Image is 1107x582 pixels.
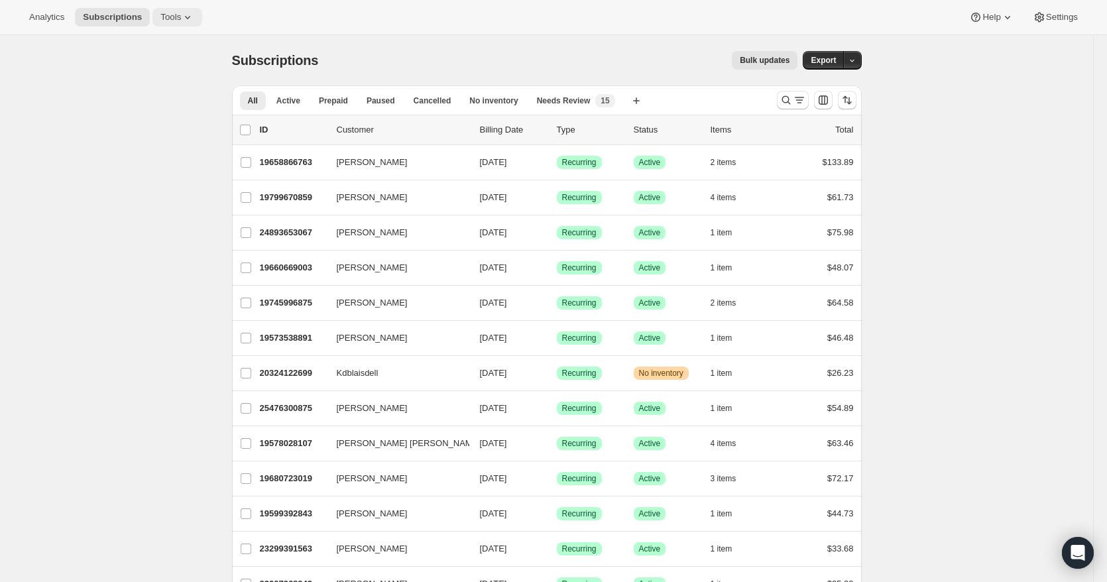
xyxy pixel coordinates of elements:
button: Sort the results [838,91,856,109]
span: Active [639,333,661,343]
span: 3 items [711,473,736,484]
span: Active [639,544,661,554]
button: 1 item [711,364,747,382]
span: [DATE] [480,192,507,202]
span: Recurring [562,262,597,273]
span: Needs Review [537,95,591,106]
span: Active [639,403,661,414]
span: Active [639,192,661,203]
span: [PERSON_NAME] [337,507,408,520]
button: Tools [152,8,202,27]
span: Active [276,95,300,106]
p: 19660669003 [260,261,326,274]
span: [DATE] [480,157,507,167]
span: Active [639,473,661,484]
button: 1 item [711,399,747,418]
button: Bulk updates [732,51,797,70]
span: [DATE] [480,262,507,272]
p: ID [260,123,326,137]
span: $72.17 [827,473,854,483]
button: [PERSON_NAME] [329,503,461,524]
p: 20324122699 [260,367,326,380]
span: Kdblaisdell [337,367,379,380]
button: Analytics [21,8,72,27]
div: 19599392843[PERSON_NAME][DATE]SuccessRecurringSuccessActive1 item$44.73 [260,504,854,523]
span: Active [639,262,661,273]
div: 19660669003[PERSON_NAME][DATE]SuccessRecurringSuccessActive1 item$48.07 [260,259,854,277]
span: Help [982,12,1000,23]
span: [PERSON_NAME] [337,261,408,274]
span: Active [639,438,661,449]
span: 15 [601,95,609,106]
button: Kdblaisdell [329,363,461,384]
span: [PERSON_NAME] [337,156,408,169]
p: 19680723019 [260,472,326,485]
button: [PERSON_NAME] [329,222,461,243]
button: 1 item [711,329,747,347]
button: 2 items [711,153,751,172]
div: Items [711,123,777,137]
span: [DATE] [480,403,507,413]
span: [DATE] [480,508,507,518]
span: [DATE] [480,544,507,553]
div: 19573538891[PERSON_NAME][DATE]SuccessRecurringSuccessActive1 item$46.48 [260,329,854,347]
p: Customer [337,123,469,137]
p: 19658866763 [260,156,326,169]
div: 25476300875[PERSON_NAME][DATE]SuccessRecurringSuccessActive1 item$54.89 [260,399,854,418]
span: Subscriptions [83,12,142,23]
span: Recurring [562,298,597,308]
span: [PERSON_NAME] [337,226,408,239]
span: $46.48 [827,333,854,343]
div: Open Intercom Messenger [1062,537,1094,569]
p: 19573538891 [260,331,326,345]
span: $64.58 [827,298,854,308]
span: $54.89 [827,403,854,413]
p: 19578028107 [260,437,326,450]
span: Active [639,508,661,519]
span: 1 item [711,508,732,519]
div: 20324122699Kdblaisdell[DATE]SuccessRecurringWarningNo inventory1 item$26.23 [260,364,854,382]
button: [PERSON_NAME] [329,468,461,489]
span: 4 items [711,438,736,449]
button: Search and filter results [777,91,809,109]
span: Active [639,227,661,238]
span: $26.23 [827,368,854,378]
span: [PERSON_NAME] [337,402,408,415]
span: Recurring [562,473,597,484]
span: [PERSON_NAME] [337,191,408,204]
span: Recurring [562,368,597,378]
span: Recurring [562,508,597,519]
p: 23299391563 [260,542,326,555]
p: Status [634,123,700,137]
button: 1 item [711,223,747,242]
button: 3 items [711,469,751,488]
span: Analytics [29,12,64,23]
div: 19799670859[PERSON_NAME][DATE]SuccessRecurringSuccessActive4 items$61.73 [260,188,854,207]
div: Type [557,123,623,137]
span: 1 item [711,333,732,343]
span: Prepaid [319,95,348,106]
div: 19745996875[PERSON_NAME][DATE]SuccessRecurringSuccessActive2 items$64.58 [260,294,854,312]
p: 19799670859 [260,191,326,204]
span: Recurring [562,544,597,554]
span: 1 item [711,368,732,378]
span: 1 item [711,544,732,554]
span: [DATE] [480,227,507,237]
span: Export [811,55,836,66]
span: Paused [367,95,395,106]
span: [PERSON_NAME] [337,472,408,485]
span: 1 item [711,403,732,414]
button: [PERSON_NAME] [329,257,461,278]
button: [PERSON_NAME] [329,292,461,314]
span: [PERSON_NAME] [337,331,408,345]
span: $61.73 [827,192,854,202]
p: 25476300875 [260,402,326,415]
span: [DATE] [480,368,507,378]
span: [DATE] [480,333,507,343]
span: Recurring [562,227,597,238]
span: Tools [160,12,181,23]
span: 1 item [711,227,732,238]
span: [DATE] [480,438,507,448]
button: Export [803,51,844,70]
button: Help [961,8,1021,27]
